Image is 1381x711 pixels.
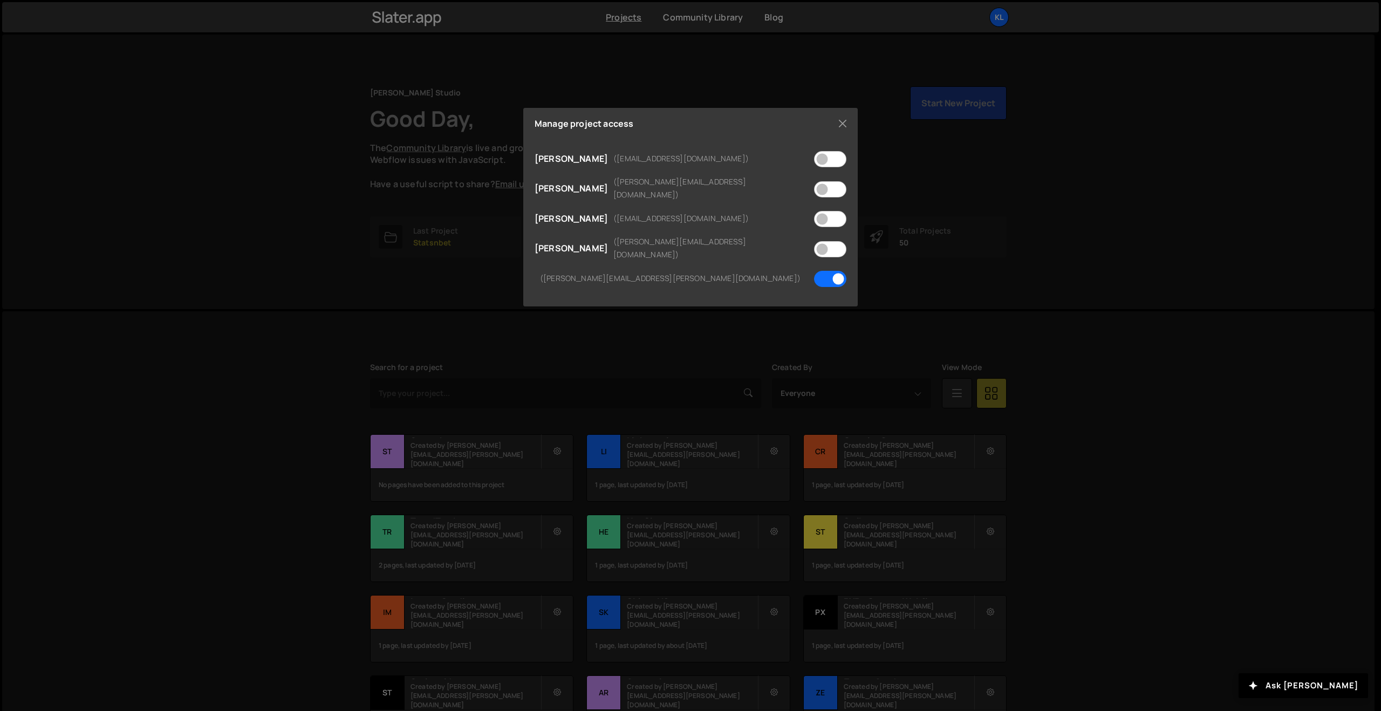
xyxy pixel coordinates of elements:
div: [PERSON_NAME] [535,149,846,167]
small: ([EMAIL_ADDRESS][DOMAIN_NAME]) [613,152,749,165]
div: [PERSON_NAME] [535,235,846,261]
div: [PERSON_NAME] [535,209,846,227]
small: ([PERSON_NAME][EMAIL_ADDRESS][PERSON_NAME][DOMAIN_NAME]) [540,272,801,285]
small: ([EMAIL_ADDRESS][DOMAIN_NAME]) [613,212,749,225]
div: [PERSON_NAME] [535,175,846,201]
small: ([PERSON_NAME][EMAIL_ADDRESS][DOMAIN_NAME]) [613,175,809,201]
button: Ask [PERSON_NAME] [1239,673,1368,698]
small: ([PERSON_NAME][EMAIL_ADDRESS][DOMAIN_NAME]) [613,235,809,261]
button: Close [835,115,851,132]
h5: Manage project access [535,119,633,128]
